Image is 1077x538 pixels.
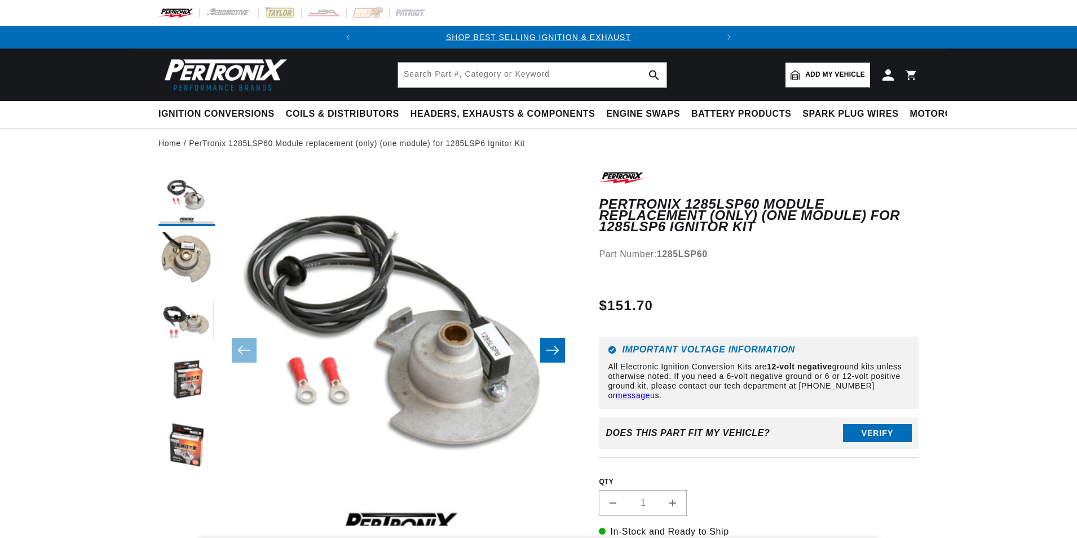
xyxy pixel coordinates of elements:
[280,101,405,127] summary: Coils & Distributors
[158,294,215,350] button: Load image 3 in gallery view
[446,33,631,42] a: SHOP BEST SELLING IGNITION & EXHAUST
[767,362,832,371] strong: 12-volt negative
[642,63,666,87] button: search button
[337,26,359,48] button: Translation missing: en.sections.announcements.previous_announcement
[359,31,718,43] div: Announcement
[904,101,983,127] summary: Motorcycle
[718,26,740,48] button: Translation missing: en.sections.announcements.next_announcement
[398,63,666,87] input: Search Part #, Category or Keyword
[158,232,215,288] button: Load image 2 in gallery view
[158,55,288,94] img: Pertronix
[599,199,919,233] h1: PerTronix 1285LSP60 Module replacement (only) (one module) for 1285LSP6 Ignitor Kit
[359,31,718,43] div: 1 of 2
[797,101,904,127] summary: Spark Plug Wires
[805,69,865,80] span: Add my vehicle
[686,101,797,127] summary: Battery Products
[540,338,565,363] button: Slide right
[405,101,601,127] summary: Headers, Exhausts & Components
[785,63,870,87] a: Add my vehicle
[606,428,770,438] div: Does This part fit My vehicle?
[158,170,215,226] button: Load image 1 in gallery view
[158,137,181,149] a: Home
[286,108,399,120] span: Coils & Distributors
[599,477,919,487] label: QTY
[158,108,275,120] span: Ignition Conversions
[158,101,280,127] summary: Ignition Conversions
[411,108,595,120] span: Headers, Exhausts & Components
[657,249,708,259] strong: 1285LSP60
[608,362,910,400] p: All Electronic Ignition Conversion Kits are ground kits unless otherwise noted. If you need a 6-v...
[606,108,680,120] span: Engine Swaps
[599,247,919,262] div: Part Number:
[601,101,686,127] summary: Engine Swaps
[158,137,919,149] nav: breadcrumbs
[158,418,215,474] button: Load image 5 in gallery view
[910,108,977,120] span: Motorcycle
[158,170,576,531] media-gallery: Gallery Viewer
[616,391,650,400] a: message
[189,137,525,149] a: PerTronix 1285LSP60 Module replacement (only) (one module) for 1285LSP6 Ignitor Kit
[599,296,653,316] span: $151.70
[232,338,257,363] button: Slide left
[158,356,215,412] button: Load image 4 in gallery view
[691,108,791,120] span: Battery Products
[608,346,910,354] h6: Important Voltage Information
[843,424,912,442] button: Verify
[802,108,898,120] span: Spark Plug Wires
[130,26,947,48] slideshow-component: Translation missing: en.sections.announcements.announcement_bar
